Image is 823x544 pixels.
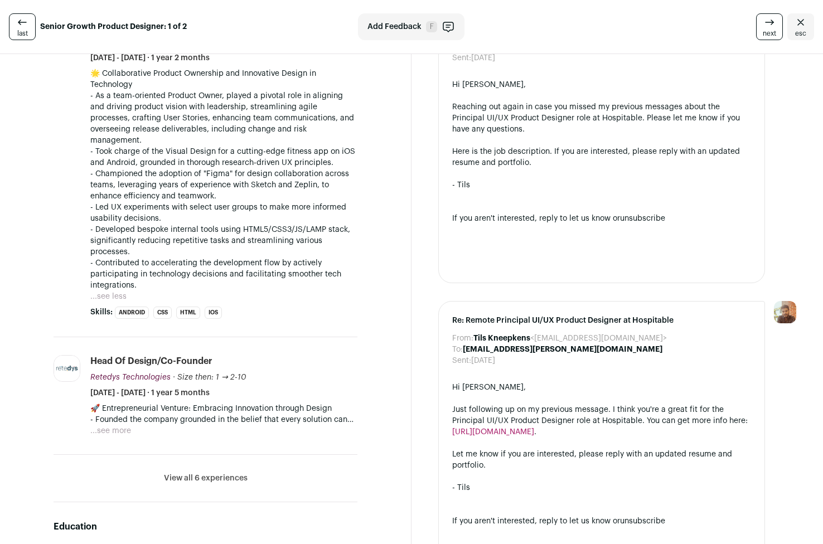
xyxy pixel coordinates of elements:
[90,373,171,381] span: Retedys Technologies
[90,355,212,367] div: Head of Design/Co-Founder
[774,301,796,323] img: 15944729-medium_jpg
[452,450,732,469] span: , please reply with an updated resume and portfolio.
[473,334,530,342] b: Tils Kneepkens
[173,373,246,381] span: · Size then: 1 → 2-10
[426,21,437,32] span: F
[164,473,248,484] button: View all 6 experiences
[452,355,471,366] dt: Sent:
[452,146,751,168] div: Here is the job description. I
[763,29,776,38] span: next
[452,179,751,191] div: - Tils
[452,52,471,64] dt: Sent:
[463,346,662,353] b: [EMAIL_ADDRESS][PERSON_NAME][DOMAIN_NAME]
[90,52,210,64] span: [DATE] - [DATE] · 1 year 2 months
[452,428,534,436] a: [URL][DOMAIN_NAME]
[452,344,463,355] dt: To:
[205,307,222,319] li: iOS
[40,21,187,32] strong: Senior Growth Product Designer: 1 of 2
[756,13,783,40] a: next
[367,21,422,32] span: Add Feedback
[452,148,740,167] span: f you are interested, please reply with an updated resume and portfolio.
[9,13,36,40] a: last
[452,449,751,471] div: Let me know if you are interested
[90,168,357,202] p: - Championed the adoption of "Figma" for design collaboration across teams, leveraging years of e...
[620,517,665,525] a: unsubscribe
[90,291,127,302] button: ...see less
[90,68,357,90] p: 🌟 Collaborative Product Ownership and Innovative Design in Technology
[90,258,357,291] p: - Contributed to accelerating the development flow by actively participating in technology decisi...
[90,307,113,318] span: Skills:
[90,414,357,425] p: - Founded the company grounded in the belief that every solution can be reimagined into something...
[452,404,751,438] div: Just following up on my previous message. I think you're a great fit for the Principal UI/UX Prod...
[787,13,814,40] a: Close
[471,355,495,366] dd: [DATE]
[90,425,131,436] button: ...see more
[90,202,357,224] p: - Led UX experiments with select user groups to make more informed usability decisions.
[452,382,751,393] div: Hi [PERSON_NAME],
[153,307,172,319] li: CSS
[176,307,200,319] li: HTML
[471,52,495,64] dd: [DATE]
[452,516,751,527] div: If you aren't interested, reply to let us know or
[54,356,80,381] img: 98430661218b0f60366c15b3aa699d2394e9261c319795f71e9d2e6384cdc08d
[795,29,806,38] span: esc
[115,307,149,319] li: Android
[473,333,667,344] dd: <[EMAIL_ADDRESS][DOMAIN_NAME]>
[452,315,751,326] span: Re: Remote Principal UI/UX Product Designer at Hospitable
[90,403,357,414] p: 🚀 Entrepreneurial Venture: Embracing Innovation through Design
[452,482,751,493] div: - Tils
[54,520,357,533] h2: Education
[452,213,751,224] div: If you aren't interested, reply to let us know or
[452,79,751,90] div: Hi [PERSON_NAME],
[90,90,357,146] p: - As a team-oriented Product Owner, played a pivotal role in aligning and driving product vision ...
[90,224,357,258] p: - Developed bespoke internal tools using HTML5/CSS3/JS/LAMP stack, significantly reducing repetit...
[620,215,665,222] a: unsubscribe
[90,387,210,399] span: [DATE] - [DATE] · 1 year 5 months
[452,101,751,135] div: Reaching out again in case you missed my previous messages about the Principal UI/UX Product Desi...
[358,13,464,40] button: Add Feedback F
[452,333,473,344] dt: From:
[90,146,357,168] p: - Took charge of the Visual Design for a cutting-edge fitness app on iOS and Android, grounded in...
[17,29,28,38] span: last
